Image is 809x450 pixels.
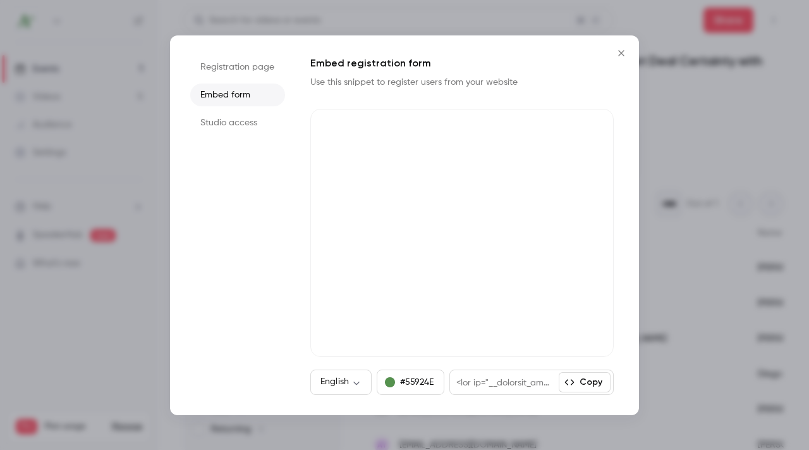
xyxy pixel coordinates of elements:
li: Embed form [190,84,285,106]
div: <lor ip="__dolorsit_ametconsecte_00a4el33-2s22-3d68-84e4-28634tem04i2" utlab="etdol: 066%; magnaa... [450,370,559,394]
iframe: Contrast registration form [310,109,614,357]
p: Use this snippet to register users from your website [310,76,538,89]
li: Studio access [190,111,285,134]
h1: Embed registration form [310,56,614,71]
button: Close [609,41,634,66]
button: #55924E [377,370,444,395]
li: Registration page [190,56,285,78]
div: English [310,375,372,388]
button: Copy [559,372,611,392]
